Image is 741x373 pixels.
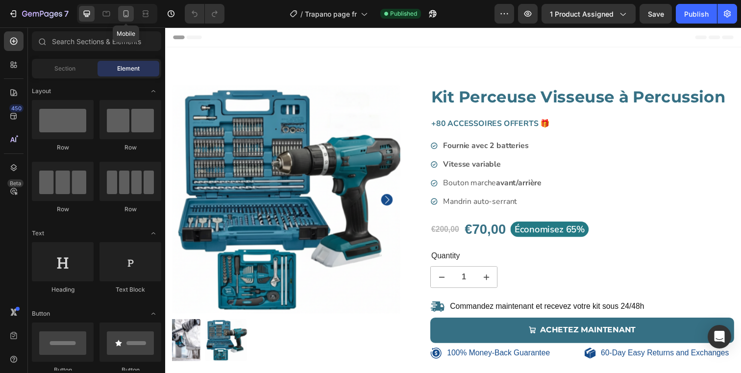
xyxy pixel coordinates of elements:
div: Heading [32,285,94,294]
input: Search Sections & Elements [32,31,161,51]
span: Button [32,309,50,318]
span: Toggle open [146,225,161,241]
p: Mandrin auto-serrant [284,173,384,183]
div: Row [32,143,94,152]
strong: Fournie avec 2 batteries [284,115,371,126]
div: Text Block [99,285,161,294]
div: Row [32,205,94,214]
span: Published [390,9,417,18]
span: Text [32,229,44,238]
p: Bouton marche [284,153,384,164]
button: Publish [676,4,717,24]
div: Open Intercom Messenger [708,325,731,348]
span: Toggle open [146,306,161,322]
button: Save [640,4,672,24]
p: +80 accessoires offerts 🎁 [272,91,580,105]
button: decrement [271,244,293,265]
span: Element [117,64,140,73]
span: Toggle open [146,83,161,99]
p: 7 [64,8,69,20]
strong: Vitesse variable [284,134,343,145]
span: Save [648,10,664,18]
button: 7 [4,4,73,24]
div: Achetez maintenant [383,302,480,316]
button: 1 product assigned [542,4,636,24]
h1: Kit Perceuse Visseuse à Percussion [271,59,581,82]
div: Undo/Redo [185,4,224,24]
button: increment [317,244,339,265]
div: Row [99,205,161,214]
span: Trapano page fr [305,9,357,19]
p: Commandez maintenant et recevez votre kit sous 24/48h [291,280,489,290]
strong: avant/arrière [338,153,384,164]
div: €70,00 [305,196,349,216]
button: Carousel Next Arrow [221,170,232,182]
p: 100% Money-Back Guarantee [288,327,393,338]
pre: Économisez 65% [352,198,432,214]
div: Beta [7,179,24,187]
div: 450 [9,104,24,112]
input: quantity [293,244,317,265]
button: Achetez maintenant [271,296,581,322]
span: Layout [32,87,51,96]
span: / [300,9,303,19]
span: Section [54,64,75,73]
iframe: Design area [165,27,741,373]
div: €200,00 [271,200,301,212]
div: Row [99,143,161,152]
p: 60-Day Easy Returns and Exchanges [445,327,576,338]
div: Publish [684,9,709,19]
span: 1 product assigned [550,9,614,19]
div: Quantity [271,227,581,240]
